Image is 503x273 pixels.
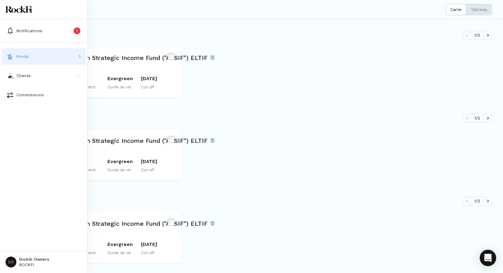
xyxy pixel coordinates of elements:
p: [DATE] [141,158,169,165]
p: Evergreen [107,158,136,165]
p: Rendement [74,249,102,257]
h3: Ares European Strategic Income Fund ("AESIF") ELTIF [46,219,215,228]
button: Défiler vers la gauche [463,197,471,205]
button: Défiler vers la droite [483,197,492,205]
p: Durée de vie [107,249,136,257]
p: Rendement [74,166,102,174]
p: 0% [74,75,102,82]
a: Ares European Strategic Income Fund ("AESIF") ELTIFAres European Strategic Income Fund ("AESIF") ... [33,129,182,180]
p: ROCKFI [19,263,49,267]
button: Notifications1 [1,23,86,39]
img: funds [7,53,14,60]
button: commissionsCommissions [1,87,86,103]
span: 1 / 2 [471,198,483,204]
span: DO [5,257,16,268]
button: Défiler vers la gauche [463,31,471,39]
p: Durée de vie [107,166,136,174]
p: Cut-off [141,84,169,91]
p: Clients [16,73,31,79]
img: Logo [5,6,32,13]
p: [DATE] [141,75,169,82]
p: Notifications [16,28,42,34]
p: 1 [76,28,78,34]
h4: Ares Management [46,228,215,235]
p: Cut-off [141,166,169,174]
h4: Ares Management [46,62,215,70]
p: Evergreen [107,75,136,82]
a: Ares European Strategic Income Fund ("AESIF") ELTIFAres European Strategic Income Fund ("AESIF") ... [33,46,182,97]
p: Rendement [74,84,102,91]
p: 22 [76,73,80,79]
p: Evergreen [107,241,136,248]
div: Open Intercom Messenger [480,250,496,266]
button: fundsFonds1 [1,48,86,65]
button: investorsClients22 [1,67,86,84]
h4: Ares Management [46,145,215,152]
h3: Ares European Strategic Income Fund ("AESIF") ELTIF [46,136,215,145]
p: Cut-off [141,249,169,257]
p: Durée de vie [107,84,136,91]
span: 1 / 2 [471,115,483,121]
button: Défiler vers la gauche [463,114,471,122]
p: Fonds [16,53,29,60]
a: Ares European Strategic Income Fund ("AESIF") ELTIFAres European Strategic Income Fund ("AESIF") ... [33,212,182,263]
p: 1 [79,53,80,60]
p: 0% [74,241,102,248]
img: commissions [7,91,14,98]
button: Défiler vers la droite [483,114,492,122]
p: Commissions [16,92,44,98]
p: 0% [74,158,102,165]
p: Distrib Owners [19,257,49,261]
img: investors [7,72,14,79]
button: Défiler vers la droite [483,31,492,39]
p: Tableau [471,7,487,12]
p: [DATE] [141,241,169,248]
span: 1 / 2 [471,32,483,38]
h3: Ares European Strategic Income Fund ("AESIF") ELTIF [46,53,215,62]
